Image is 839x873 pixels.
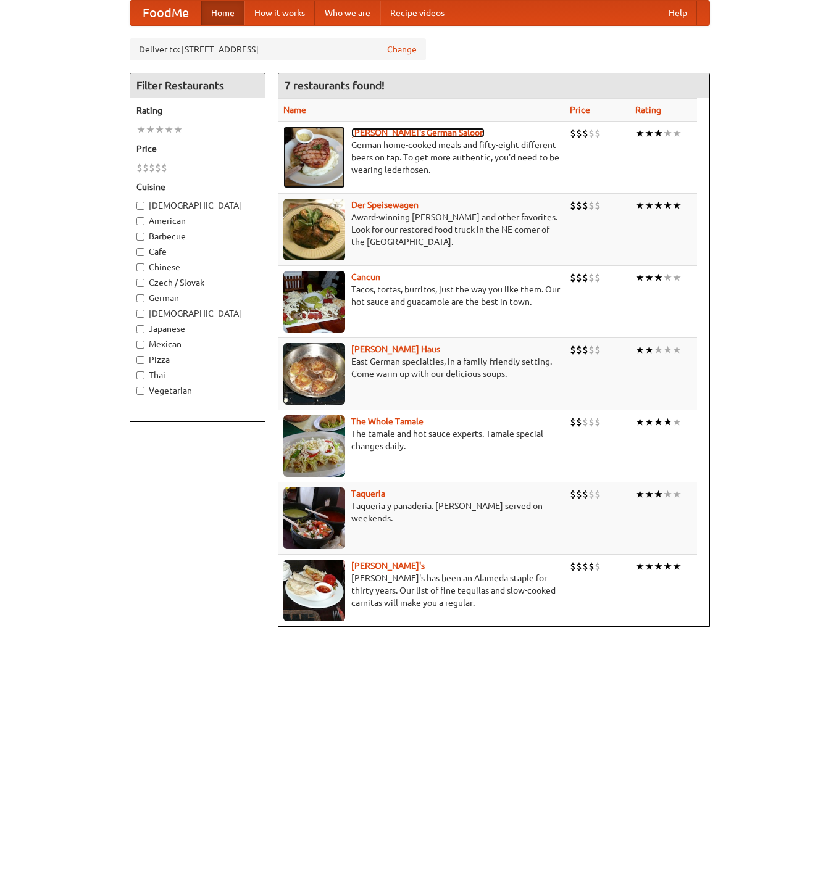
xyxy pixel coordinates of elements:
[136,354,259,366] label: Pizza
[283,126,345,188] img: esthers.jpg
[351,200,419,210] b: Der Speisewagen
[173,123,183,136] li: ★
[576,126,582,140] li: $
[283,355,560,380] p: East German specialties, in a family-friendly setting. Come warm up with our delicious soups.
[582,199,588,212] li: $
[595,199,601,212] li: $
[654,487,663,501] li: ★
[136,341,144,349] input: Mexican
[136,384,259,397] label: Vegetarian
[149,161,155,175] li: $
[672,560,682,573] li: ★
[582,415,588,429] li: $
[136,307,259,320] label: [DEMOGRAPHIC_DATA]
[672,199,682,212] li: ★
[582,271,588,284] li: $
[663,415,672,429] li: ★
[285,80,385,91] ng-pluralize: 7 restaurants found!
[663,343,672,357] li: ★
[582,126,588,140] li: $
[570,343,576,357] li: $
[136,261,259,273] label: Chinese
[351,272,380,282] a: Cancun
[576,343,582,357] li: $
[672,343,682,357] li: ★
[136,369,259,381] label: Thai
[130,1,201,25] a: FoodMe
[645,487,654,501] li: ★
[570,560,576,573] li: $
[595,126,601,140] li: $
[576,487,582,501] li: $
[654,271,663,284] li: ★
[351,561,425,571] b: [PERSON_NAME]'s
[387,43,417,56] a: Change
[595,343,601,357] li: $
[244,1,315,25] a: How it works
[130,73,265,98] h4: Filter Restaurants
[588,271,595,284] li: $
[161,161,167,175] li: $
[595,271,601,284] li: $
[136,246,259,258] label: Cafe
[283,343,345,405] img: kohlhaus.jpg
[635,126,645,140] li: ★
[588,560,595,573] li: $
[136,323,259,335] label: Japanese
[663,560,672,573] li: ★
[645,199,654,212] li: ★
[582,343,588,357] li: $
[283,283,560,308] p: Tacos, tortas, burritos, just the way you like them. Our hot sauce and guacamole are the best in ...
[654,560,663,573] li: ★
[663,271,672,284] li: ★
[635,560,645,573] li: ★
[663,199,672,212] li: ★
[635,415,645,429] li: ★
[136,338,259,350] label: Mexican
[283,560,345,621] img: pedros.jpg
[635,487,645,501] li: ★
[146,123,155,136] li: ★
[283,500,560,524] p: Taqueria y panaderia. [PERSON_NAME] served on weekends.
[136,202,144,210] input: [DEMOGRAPHIC_DATA]
[136,325,144,333] input: Japanese
[136,387,144,395] input: Vegetarian
[654,126,663,140] li: ★
[654,199,663,212] li: ★
[576,271,582,284] li: $
[672,271,682,284] li: ★
[136,310,144,318] input: [DEMOGRAPHIC_DATA]
[155,161,161,175] li: $
[136,276,259,289] label: Czech / Slovak
[351,489,385,499] a: Taqueria
[570,271,576,284] li: $
[283,199,345,260] img: speisewagen.jpg
[136,199,259,212] label: [DEMOGRAPHIC_DATA]
[663,126,672,140] li: ★
[283,139,560,176] p: German home-cooked meals and fifty-eight different beers on tap. To get more authentic, you'd nee...
[136,104,259,117] h5: Rating
[582,560,588,573] li: $
[283,487,345,549] img: taqueria.jpg
[672,126,682,140] li: ★
[136,279,144,287] input: Czech / Slovak
[351,128,485,138] b: [PERSON_NAME]'s German Saloon
[283,428,560,452] p: The tamale and hot sauce experts. Tamale special changes daily.
[351,416,424,426] a: The Whole Tamale
[315,1,380,25] a: Who we are
[155,123,164,136] li: ★
[576,199,582,212] li: $
[576,415,582,429] li: $
[136,217,144,225] input: American
[595,415,601,429] li: $
[201,1,244,25] a: Home
[136,230,259,242] label: Barbecue
[283,211,560,248] p: Award-winning [PERSON_NAME] and other favorites. Look for our restored food truck in the NE corne...
[595,487,601,501] li: $
[635,199,645,212] li: ★
[588,199,595,212] li: $
[283,415,345,477] img: wholetamale.jpg
[136,294,144,302] input: German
